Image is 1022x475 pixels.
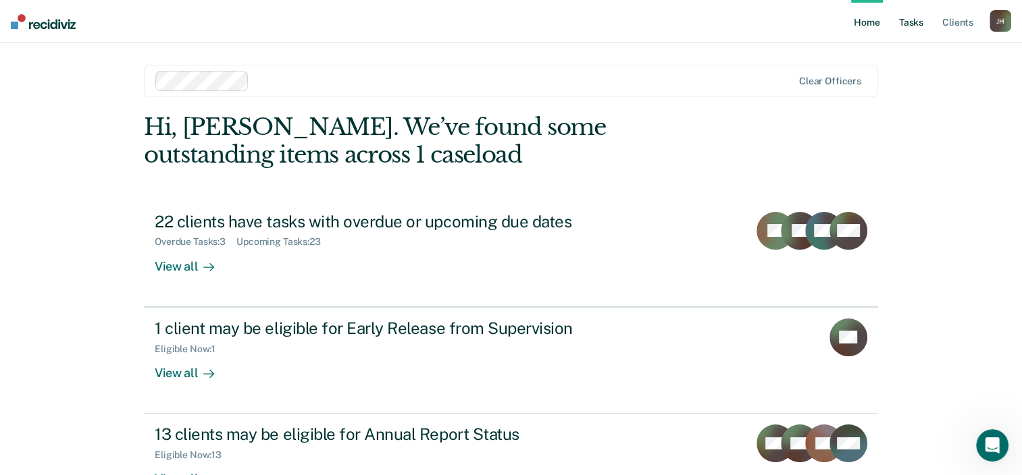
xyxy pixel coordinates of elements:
[11,14,76,29] img: Recidiviz
[990,10,1011,32] div: J H
[155,248,230,274] div: View all
[155,449,232,461] div: Eligible Now : 13
[236,236,332,248] div: Upcoming Tasks : 23
[155,212,629,231] div: 22 clients have tasks with overdue or upcoming due dates
[155,343,226,355] div: Eligible Now : 1
[155,318,629,338] div: 1 client may be eligible for Early Release from Supervision
[144,307,878,414] a: 1 client may be eligible for Early Release from SupervisionEligible Now:1View all
[144,113,731,169] div: Hi, [PERSON_NAME]. We’ve found some outstanding items across 1 caseload
[155,236,236,248] div: Overdue Tasks : 3
[799,76,861,87] div: Clear officers
[976,429,1008,462] iframe: Intercom live chat
[155,354,230,381] div: View all
[144,201,878,307] a: 22 clients have tasks with overdue or upcoming due datesOverdue Tasks:3Upcoming Tasks:23View all
[155,424,629,444] div: 13 clients may be eligible for Annual Report Status
[990,10,1011,32] button: JH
